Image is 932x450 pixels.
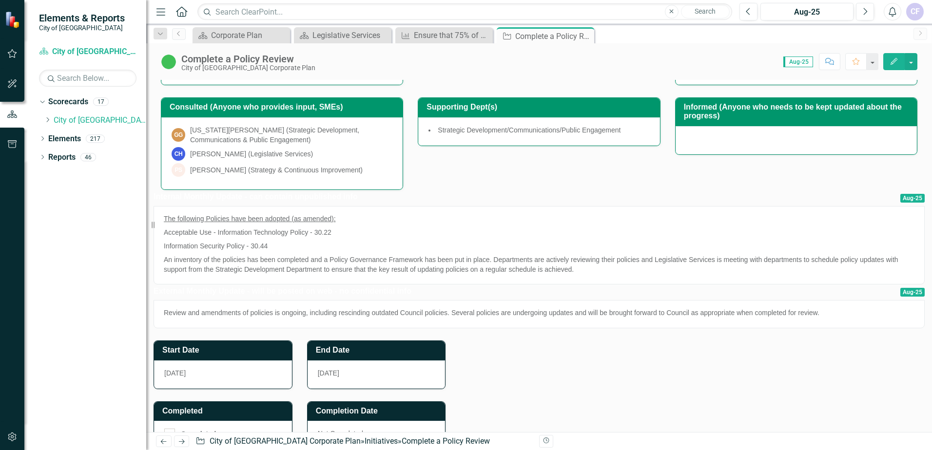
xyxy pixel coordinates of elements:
h3: Consulted (Anyone who provides input, SMEs) [170,103,398,112]
div: CH [172,147,185,161]
div: » » [195,436,532,447]
span: Search [695,7,716,15]
span: Elements & Reports [39,12,125,24]
p: Acceptable Use - Information Technology Policy - 30.22 [164,225,914,239]
div: [US_STATE][PERSON_NAME] (Strategic Development, Communications & Public Engagement) [190,125,392,145]
a: City of [GEOGRAPHIC_DATA] Corporate Plan [210,436,361,446]
h3: Internal Monthly Update - can contain unpublished info [154,192,843,201]
h3: Completed [162,407,287,415]
span: Aug-25 [900,194,925,203]
div: Completed [181,429,216,439]
span: Strategic Development/Communications/Public Engagement [438,126,621,134]
div: Ensure that 75% of existing policies have been updated within the last 2 years [414,29,490,41]
a: Corporate Plan [195,29,288,41]
p: An inventory of the policies has been completed and a Policy Governance Framework has been put in... [164,253,914,274]
div: PS [172,163,185,177]
div: 17 [93,98,109,106]
button: Search [681,5,730,19]
input: Search ClearPoint... [197,3,732,20]
a: Legislative Services [296,29,389,41]
div: GG [172,128,185,142]
span: Aug-25 [783,56,813,67]
div: Complete a Policy Review [402,436,490,446]
a: Elements [48,133,81,145]
p: Information Security Policy - 30.44 [164,239,914,253]
a: Scorecards [48,96,88,108]
a: City of [GEOGRAPHIC_DATA] Corporate Plan [54,115,146,126]
button: Aug-25 [760,3,854,20]
span: [DATE] [318,369,339,377]
a: Ensure that 75% of existing policies have been updated within the last 2 years [398,29,490,41]
img: In Progress [161,54,176,70]
h3: External Monthly Update - will be posted on web - no confidential info [154,287,858,296]
h3: End Date [316,346,441,355]
a: Reports [48,152,76,163]
input: Search Below... [39,70,136,87]
div: Legislative Services [312,29,389,41]
div: 217 [86,134,105,143]
div: [PERSON_NAME] (Strategy & Continuous Improvement) [190,165,363,175]
div: City of [GEOGRAPHIC_DATA] Corporate Plan [181,64,315,72]
div: [PERSON_NAME] (Legislative Services) [190,149,313,159]
div: Corporate Plan [211,29,288,41]
small: City of [GEOGRAPHIC_DATA] [39,24,125,32]
p: Review and amendments of policies is ongoing, including rescinding outdated Council policies. Sev... [164,308,914,318]
span: [DATE] [164,369,186,377]
button: CF [906,3,924,20]
div: Aug-25 [764,6,850,18]
a: Initiatives [365,436,398,446]
div: 46 [80,153,96,161]
a: City of [GEOGRAPHIC_DATA] Corporate Plan [39,46,136,57]
div: Complete a Policy Review [181,54,315,64]
div: Complete a Policy Review [515,30,592,42]
h3: Completion Date [316,407,441,415]
h3: Start Date [162,346,287,355]
span: The following Policies have been adopted (as amended): [164,215,336,223]
div: Not Completed [308,421,446,449]
h3: Informed (Anyone who needs to be kept updated about the progress) [684,103,912,120]
img: ClearPoint Strategy [4,10,22,29]
h3: Supporting Dept(s) [427,103,655,112]
span: Aug-25 [900,288,925,297]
